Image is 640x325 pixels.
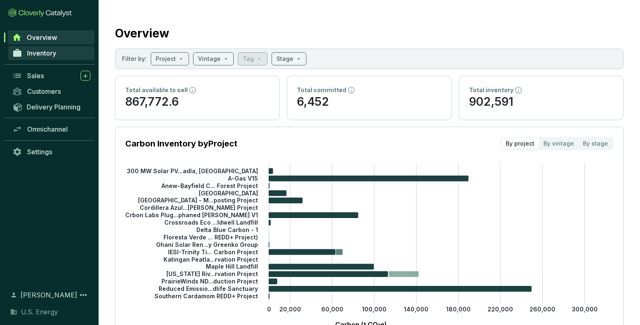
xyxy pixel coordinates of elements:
p: Filter by: [122,55,147,63]
span: Omnichannel [27,125,68,133]
p: 6,452 [297,94,441,110]
tspan: 300 MW Solar PV...adla, [GEOGRAPHIC_DATA] [127,167,258,174]
tspan: [GEOGRAPHIC_DATA] - M...posting Project [138,197,258,204]
span: Delivery Planning [27,103,81,111]
span: Sales [27,72,44,80]
span: Overview [27,33,57,42]
a: Customers [8,84,94,98]
p: Carbon Inventory by Project [125,138,237,149]
span: U.S. Energy [21,307,58,317]
tspan: 0 [267,306,271,313]
tspan: Maple Hill Landfill [206,263,258,270]
tspan: Floresta Verde ... REDD+ Project) [163,234,258,241]
div: By project [501,138,539,149]
span: [PERSON_NAME] [21,290,77,300]
tspan: 300,000 [572,306,598,313]
div: By vintage [539,138,578,149]
span: Inventory [27,49,56,57]
tspan: IESI-Trinity Ti... Carbon Project [168,248,258,255]
p: Total available to sell [125,86,188,94]
a: Settings [8,145,94,159]
p: Total committed [297,86,346,94]
tspan: Cordillera Azul...[PERSON_NAME] Project [140,204,258,211]
span: Settings [27,148,52,156]
tspan: A-Gas V15 [228,175,258,182]
a: Overview [8,30,94,44]
tspan: 180,000 [446,306,471,313]
span: Customers [27,87,61,95]
tspan: [US_STATE] Riv...rvation Project [166,270,258,277]
tspan: 220,000 [488,306,513,313]
p: 867,772.6 [125,94,269,110]
div: segmented control [500,137,613,150]
tspan: 60,000 [321,306,343,313]
tspan: Anew-Bayfield C... Forest Project [161,182,258,189]
tspan: Delta Blue Carbon - 1 [196,226,258,233]
h2: Overview [115,25,169,42]
a: Delivery Planning [8,100,94,114]
tspan: Crossroads Eco ...ldwell Landfill [164,219,258,226]
div: By stage [578,138,612,149]
a: Inventory [8,46,94,60]
a: Omnichannel [8,122,94,136]
p: Tag [243,55,254,63]
tspan: [GEOGRAPHIC_DATA] [199,189,258,196]
tspan: Crbon Labs Plug...phaned [PERSON_NAME] V1 [125,211,258,218]
tspan: PrairieWinds ND...duction Project [161,278,258,285]
tspan: Katingan Peatla...rvation Project [163,255,258,262]
tspan: 20,000 [279,306,301,313]
tspan: Reduced Emissio...dlife Sanctuary [159,285,258,292]
tspan: 140,000 [404,306,428,313]
tspan: 100,000 [362,306,387,313]
tspan: 260,000 [529,306,555,313]
a: Sales [8,69,94,83]
p: Total inventory [469,86,513,94]
tspan: Southern Cardamom REDD+ Project [154,292,258,299]
tspan: Ghani Solar Ren...y Greenko Group [156,241,258,248]
p: 902,591 [469,94,613,110]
